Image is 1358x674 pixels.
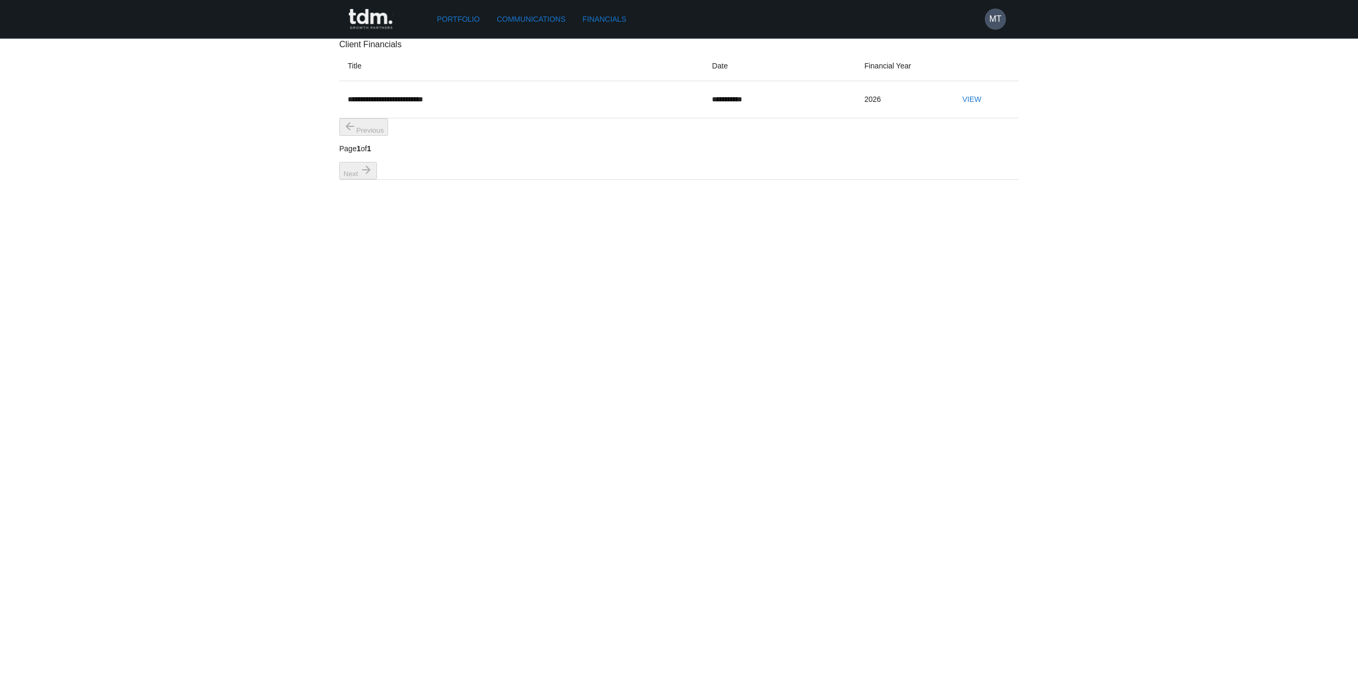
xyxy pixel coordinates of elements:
button: MT [985,8,1006,30]
th: Date [703,51,856,81]
a: Financials [578,10,630,29]
button: next page [339,162,377,179]
td: 2026 [856,81,946,118]
button: View [955,90,989,109]
table: Client document table [339,51,1019,180]
p: Page of [339,143,388,154]
th: Financial Year [856,51,946,81]
b: 1 [357,144,361,153]
b: 1 [367,144,371,153]
a: Portfolio [433,10,484,29]
a: Communications [493,10,570,29]
p: Client Financials [339,38,1019,51]
button: previous page [339,118,388,136]
h6: MT [989,13,1001,25]
th: Title [339,51,703,81]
